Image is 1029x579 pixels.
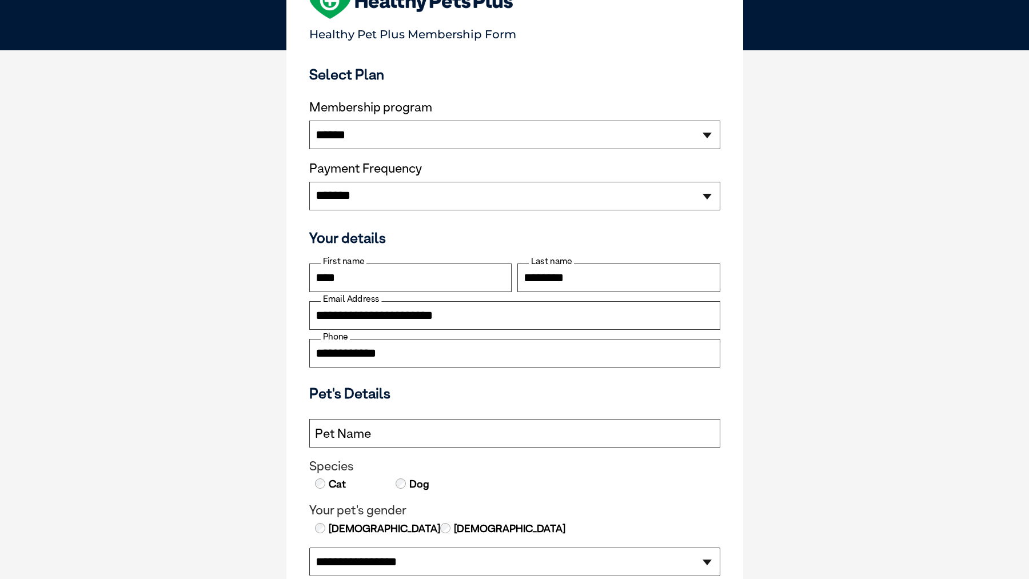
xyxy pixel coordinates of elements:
label: [DEMOGRAPHIC_DATA] [453,521,565,536]
label: Email Address [321,294,381,304]
label: Last name [529,256,574,266]
h3: Pet's Details [305,385,725,402]
label: [DEMOGRAPHIC_DATA] [328,521,440,536]
label: Payment Frequency [309,161,422,176]
legend: Species [309,459,720,474]
h3: Select Plan [309,66,720,83]
h3: Your details [309,229,720,246]
label: Phone [321,332,350,342]
label: First name [321,256,366,266]
legend: Your pet's gender [309,503,720,518]
label: Cat [328,477,346,492]
p: Healthy Pet Plus Membership Form [309,22,720,41]
label: Membership program [309,100,720,115]
label: Dog [408,477,429,492]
